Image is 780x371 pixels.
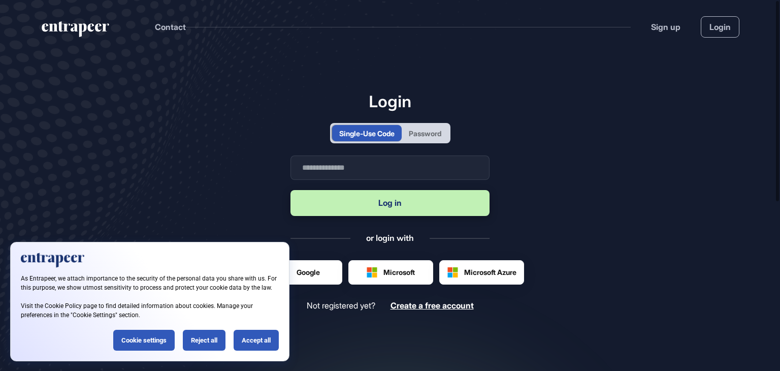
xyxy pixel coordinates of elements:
a: Create a free account [391,301,474,311]
span: Create a free account [391,300,474,311]
a: Sign up [651,21,680,33]
div: Single-Use Code [339,128,395,139]
button: Log in [290,190,490,216]
h1: Login [290,91,490,111]
a: Login [701,16,739,38]
div: or login with [366,232,414,243]
button: Contact [155,20,186,34]
a: entrapeer-logo [41,21,110,41]
span: Not registered yet? [307,301,375,311]
div: Password [409,128,441,139]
